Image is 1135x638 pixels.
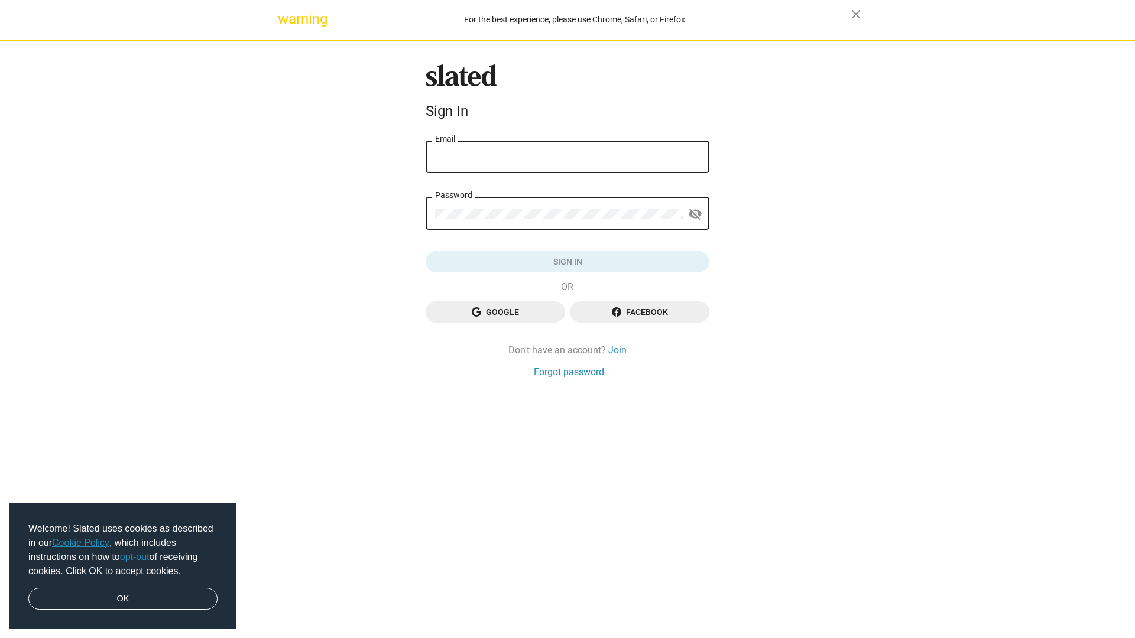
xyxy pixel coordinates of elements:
button: Show password [683,203,707,226]
mat-icon: warning [278,12,292,26]
mat-icon: close [849,7,863,21]
span: Facebook [579,301,700,323]
button: Google [426,301,565,323]
mat-icon: visibility_off [688,205,702,223]
a: Cookie Policy [52,538,109,548]
a: Forgot password [534,366,604,378]
span: Welcome! Slated uses cookies as described in our , which includes instructions on how to of recei... [28,522,218,578]
button: Facebook [570,301,709,323]
div: Sign In [426,103,709,119]
a: dismiss cookie message [28,588,218,610]
div: cookieconsent [9,503,236,629]
sl-branding: Sign In [426,64,709,125]
a: opt-out [120,552,150,562]
a: Join [608,344,627,356]
div: For the best experience, please use Chrome, Safari, or Firefox. [300,12,851,28]
span: Google [435,301,556,323]
div: Don't have an account? [426,344,709,356]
